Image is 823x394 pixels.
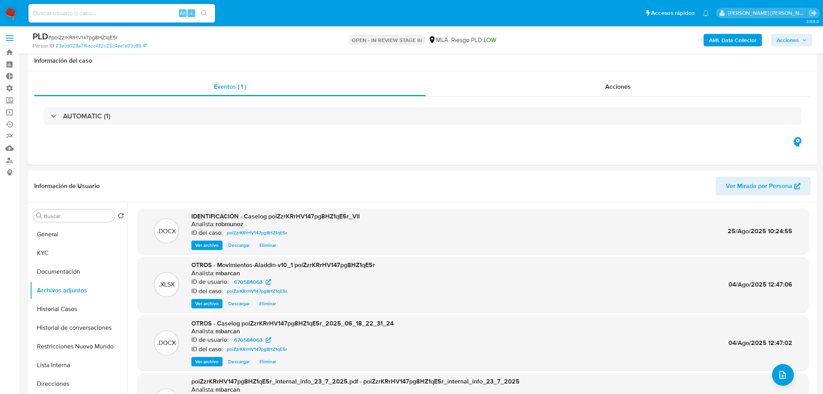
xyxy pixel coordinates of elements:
button: Restricciones Nuevo Mundo [30,337,127,356]
span: Riesgo PLD: [451,36,496,44]
span: Acciones [777,34,799,46]
p: Analista: [191,327,215,335]
h3: AUTOMATIC (1) [63,112,110,120]
span: Eliminar [259,358,276,366]
button: search-icon [196,8,212,19]
button: Archivos adjuntos [30,281,127,300]
p: ID del caso: [191,345,223,353]
h1: Información de Usuario [34,182,100,190]
span: Eliminar [259,241,276,249]
span: poiZzrKRrHV147pg8HZ1qE5r_internal_info_23_7_2025.pdf - poiZzrKRrHV147pg8HZ1qE5r_internal_info_23_... [191,377,520,386]
span: # poiZzrKRrHV147pg8HZ1qE5r [48,33,117,41]
button: Historial Casos [30,300,127,318]
h6: mbarcan [215,327,240,335]
span: poiZzrKRrHV147pg8HZ1qE5r [227,345,287,354]
p: Analista: [191,386,215,394]
button: Historial de conversaciones [30,318,127,337]
button: Lista Interna [30,356,127,375]
input: Buscar [44,213,112,220]
p: .DOCX [157,339,176,347]
span: Descargar [228,300,250,308]
span: Acciones [605,82,631,91]
button: Ver Mirada por Persona [716,177,811,195]
button: Eliminar [256,299,280,308]
button: Ver archivo [191,299,222,308]
p: Analista: [191,269,215,277]
span: Ver archivo [195,241,219,249]
span: Eventos ( 1 ) [214,82,246,91]
span: Alt [180,9,186,17]
span: Ver archivo [195,300,219,308]
input: Buscar usuario o caso... [28,8,215,18]
button: Ver archivo [191,357,222,366]
a: poiZzrKRrHV147pg8HZ1qE5r [224,345,290,354]
span: IDENTIFICACIÓN - Caselog poiZzrKRrHV147pg8HZ1qE5r_VII [191,212,360,221]
p: ID del caso: [191,229,223,237]
span: 670584063 [234,277,263,287]
button: Documentación [30,262,127,281]
span: poiZzrKRrHV147pg8HZ1qE5r [227,287,287,296]
button: General [30,225,127,244]
p: .XLSX [159,280,175,289]
button: Descargar [224,357,254,366]
div: AUTOMATIC (1) [44,107,801,125]
span: poiZzrKRrHV147pg8HZ1qE5r [227,228,287,237]
span: Accesos rápidos [651,9,695,17]
b: PLD [33,30,48,42]
h1: Información del caso [34,57,811,65]
span: Descargar [228,358,250,366]
button: Descargar [224,299,254,308]
button: Ver archivo [191,241,222,250]
button: Eliminar [256,357,280,366]
a: Notificaciones [702,10,709,16]
span: OTROS - Caselog poiZzrKRrHV147pg8HZ1qE5r_2025_06_18_22_31_24 [191,319,394,328]
p: ID de usuario: [191,336,229,344]
h6: mbarcan [215,269,240,277]
a: 23ecd028a7f6ecc432c25c4ee1a03d89 [56,42,147,49]
span: LOW [483,35,496,44]
span: OTROS - Movimientos-Aladdin-v10_1 poiZzrKRrHV147pg8HZ1qE5r [191,260,375,269]
button: Acciones [771,34,812,46]
a: 670584063 [229,277,276,287]
span: Eliminar [259,300,276,308]
span: s [190,9,193,17]
a: poiZzrKRrHV147pg8HZ1qE5r [224,228,290,237]
span: 670584063 [234,335,263,345]
button: KYC [30,244,127,262]
button: upload-file [772,364,794,386]
p: .DOCX [157,227,176,236]
h6: robmunoz [215,220,243,228]
h6: mbarcan [215,386,240,394]
button: Descargar [224,241,254,250]
span: Ver archivo [195,358,219,366]
p: OPEN - IN REVIEW STAGE III [348,35,425,46]
a: Salir [809,9,817,17]
p: roberto.munoz@mercadolibre.com [728,9,807,17]
button: Eliminar [256,241,280,250]
b: AML Data Collector [709,34,756,46]
p: Analista: [191,220,215,228]
button: Direcciones [30,375,127,393]
span: 04/Ago/2025 12:47:02 [728,338,792,347]
b: Person ID [33,42,54,49]
div: MLA [428,36,448,44]
span: 25/Ago/2025 10:24:55 [728,227,792,236]
a: poiZzrKRrHV147pg8HZ1qE5r [224,287,290,296]
span: Ver Mirada por Persona [726,177,792,195]
a: 670584063 [229,335,276,345]
button: Buscar [36,213,42,219]
p: ID del caso: [191,287,223,295]
button: AML Data Collector [704,34,762,46]
button: Volver al orden por defecto [118,213,124,221]
p: ID de usuario: [191,278,229,286]
span: Descargar [228,241,250,249]
span: 04/Ago/2025 12:47:06 [728,280,792,289]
